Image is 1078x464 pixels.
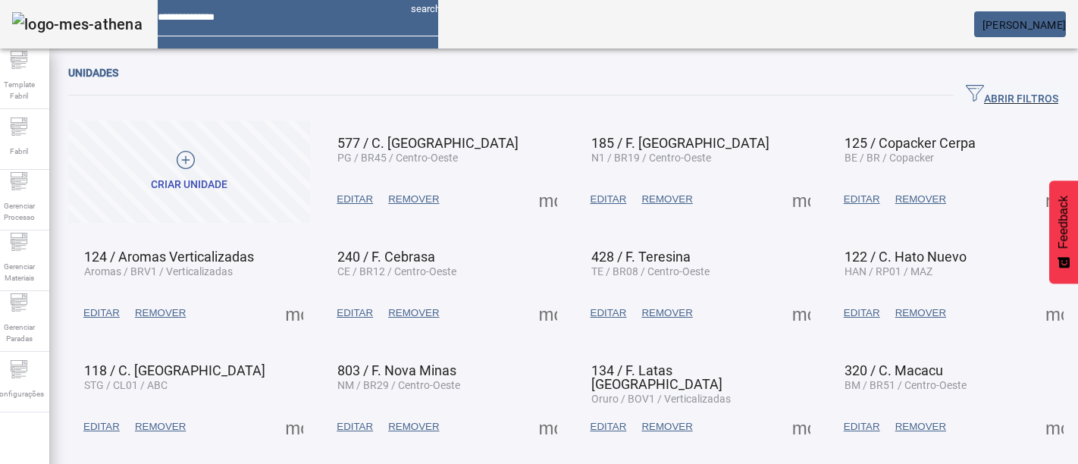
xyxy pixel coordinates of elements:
span: STG / CL01 / ABC [84,379,168,391]
span: 577 / C. [GEOGRAPHIC_DATA] [337,135,519,151]
button: Mais [280,413,308,440]
button: REMOVER [381,413,447,440]
button: EDITAR [583,299,635,327]
span: EDITAR [337,192,373,207]
span: BM / BR51 / Centro-Oeste [845,379,967,391]
button: Mais [280,299,308,327]
button: Feedback - Mostrar pesquisa [1049,180,1078,284]
button: EDITAR [583,413,635,440]
div: Criar unidade [151,177,227,193]
button: EDITAR [329,299,381,327]
span: N1 / BR19 / Centro-Oeste [591,152,711,164]
button: Mais [1041,299,1068,327]
span: REMOVER [641,306,692,321]
span: HAN / RP01 / MAZ [845,265,932,277]
img: logo-mes-athena [12,12,143,36]
span: BE / BR / Copacker [845,152,934,164]
span: EDITAR [337,306,373,321]
button: REMOVER [127,299,193,327]
span: EDITAR [844,419,880,434]
button: EDITAR [76,299,127,327]
span: EDITAR [844,306,880,321]
span: EDITAR [591,419,627,434]
span: EDITAR [83,419,120,434]
span: 428 / F. Teresina [591,249,691,265]
button: REMOVER [127,413,193,440]
span: 118 / C. [GEOGRAPHIC_DATA] [84,362,265,378]
span: Feedback [1057,196,1070,249]
span: Aromas / BRV1 / Verticalizadas [84,265,233,277]
span: EDITAR [337,419,373,434]
span: CE / BR12 / Centro-Oeste [337,265,456,277]
button: REMOVER [888,299,954,327]
span: Unidades [68,67,118,79]
span: 803 / F. Nova Minas [337,362,456,378]
button: EDITAR [329,413,381,440]
button: Mais [534,413,562,440]
span: REMOVER [388,419,439,434]
span: 124 / Aromas Verticalizadas [84,249,254,265]
span: ABRIR FILTROS [966,84,1058,107]
button: REMOVER [634,186,700,213]
span: REMOVER [135,419,186,434]
span: NM / BR29 / Centro-Oeste [337,379,460,391]
button: Mais [788,186,815,213]
span: REMOVER [895,306,946,321]
span: 185 / F. [GEOGRAPHIC_DATA] [591,135,769,151]
span: 125 / Copacker Cerpa [845,135,976,151]
button: EDITAR [836,186,888,213]
span: EDITAR [83,306,120,321]
button: Mais [1041,186,1068,213]
button: Mais [788,299,815,327]
button: EDITAR [583,186,635,213]
button: EDITAR [76,413,127,440]
span: 320 / C. Macacu [845,362,943,378]
span: 134 / F. Latas [GEOGRAPHIC_DATA] [591,362,722,392]
button: EDITAR [836,413,888,440]
button: Mais [788,413,815,440]
span: REMOVER [895,419,946,434]
span: TE / BR08 / Centro-Oeste [591,265,710,277]
button: REMOVER [381,186,447,213]
button: REMOVER [381,299,447,327]
button: Mais [534,186,562,213]
span: REMOVER [641,419,692,434]
span: REMOVER [135,306,186,321]
span: REMOVER [388,306,439,321]
span: REMOVER [895,192,946,207]
span: 122 / C. Hato Nuevo [845,249,967,265]
span: EDITAR [591,306,627,321]
span: Fabril [5,141,33,161]
button: Mais [1041,413,1068,440]
button: REMOVER [888,413,954,440]
span: 240 / F. Cebrasa [337,249,435,265]
span: REMOVER [641,192,692,207]
button: Criar unidade [68,121,310,223]
span: REMOVER [388,192,439,207]
button: REMOVER [634,413,700,440]
span: [PERSON_NAME] [982,19,1066,31]
button: EDITAR [836,299,888,327]
span: PG / BR45 / Centro-Oeste [337,152,458,164]
span: EDITAR [844,192,880,207]
button: EDITAR [329,186,381,213]
button: REMOVER [888,186,954,213]
span: EDITAR [591,192,627,207]
button: REMOVER [634,299,700,327]
button: ABRIR FILTROS [954,82,1070,109]
button: Mais [534,299,562,327]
